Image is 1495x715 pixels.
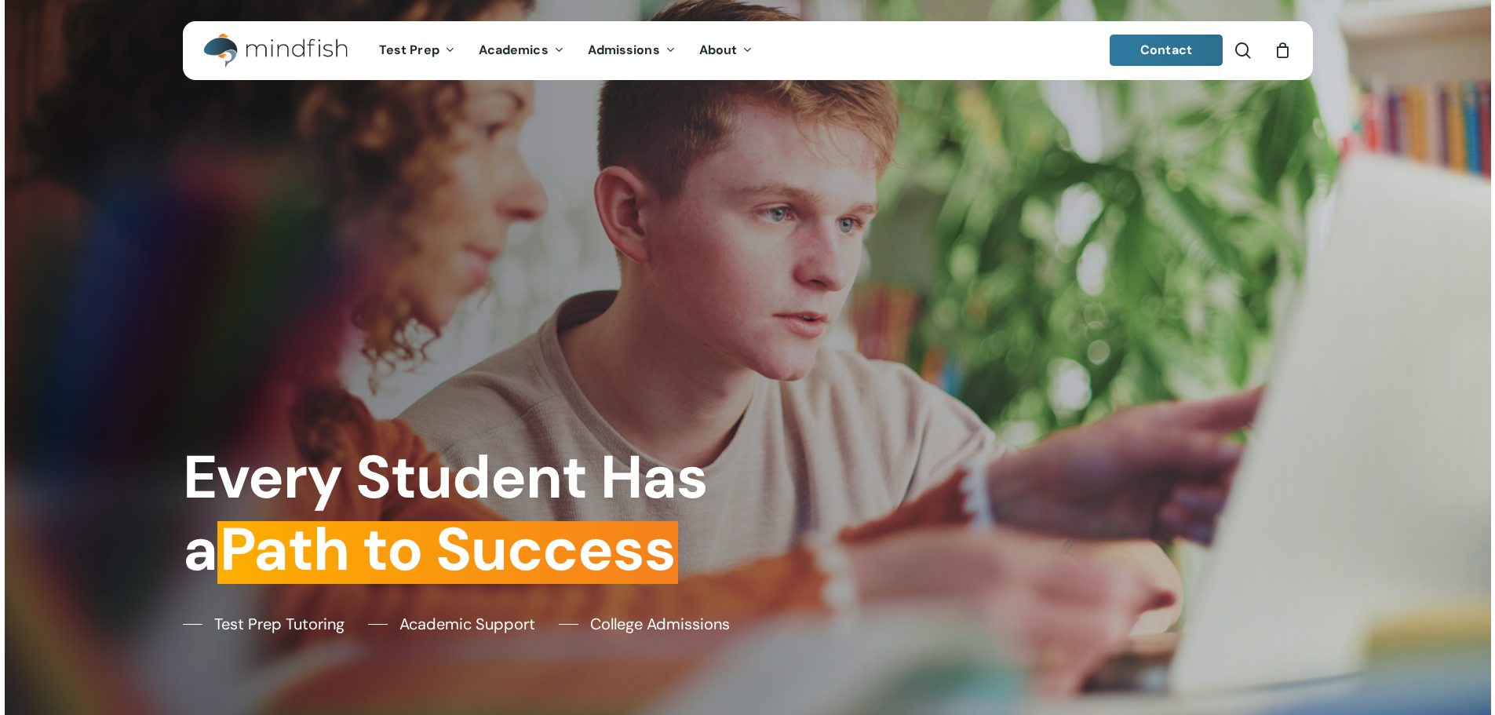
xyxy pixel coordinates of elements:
[687,44,765,57] a: About
[576,44,687,57] a: Admissions
[479,42,549,58] span: Academics
[183,442,736,585] h1: Every Student Has a
[379,42,439,58] span: Test Prep
[367,44,467,57] a: Test Prep
[1110,35,1223,66] a: Contact
[183,612,345,636] a: Test Prep Tutoring
[183,21,1313,80] header: Main Menu
[590,612,730,636] span: College Admissions
[699,42,738,58] span: About
[588,42,660,58] span: Admissions
[559,612,730,636] a: College Admissions
[214,612,345,636] span: Test Prep Tutoring
[368,612,535,636] a: Academic Support
[217,510,678,589] em: Path to Success
[367,21,764,80] nav: Main Menu
[467,44,576,57] a: Academics
[399,612,535,636] span: Academic Support
[1140,42,1192,58] span: Contact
